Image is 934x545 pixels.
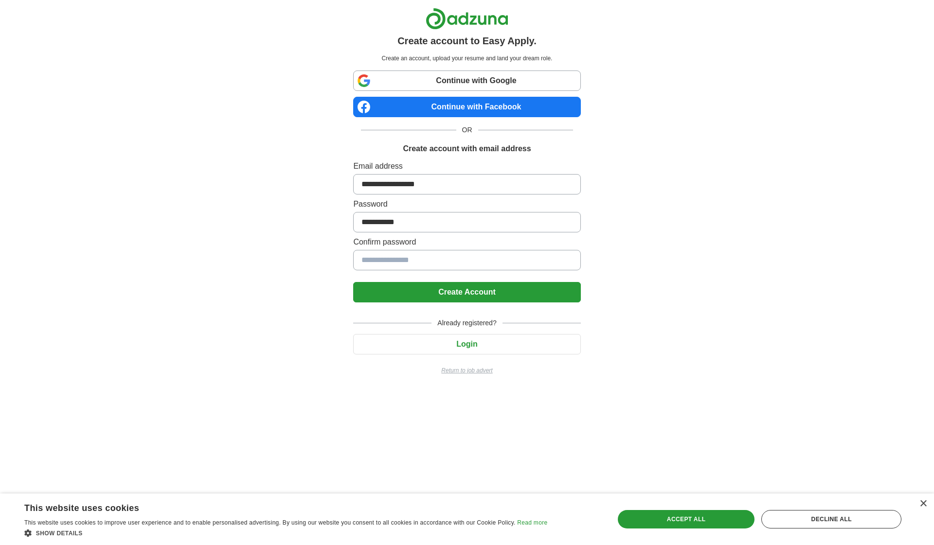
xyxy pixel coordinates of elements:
[456,125,478,135] span: OR
[403,143,531,155] h1: Create account with email address
[353,282,580,302] button: Create Account
[353,366,580,375] a: Return to job advert
[353,340,580,348] a: Login
[397,34,537,48] h1: Create account to Easy Apply.
[353,97,580,117] a: Continue with Facebook
[24,528,547,538] div: Show details
[353,198,580,210] label: Password
[426,8,508,30] img: Adzuna logo
[353,160,580,172] label: Email address
[618,510,755,528] div: Accept all
[24,499,523,514] div: This website uses cookies
[36,530,83,537] span: Show details
[353,236,580,248] label: Confirm password
[353,334,580,354] button: Login
[24,519,516,526] span: This website uses cookies to improve user experience and to enable personalised advertising. By u...
[355,54,578,63] p: Create an account, upload your resume and land your dream role.
[919,500,927,508] div: Close
[353,70,580,91] a: Continue with Google
[431,318,502,328] span: Already registered?
[761,510,901,528] div: Decline all
[517,519,547,526] a: Read more, opens a new window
